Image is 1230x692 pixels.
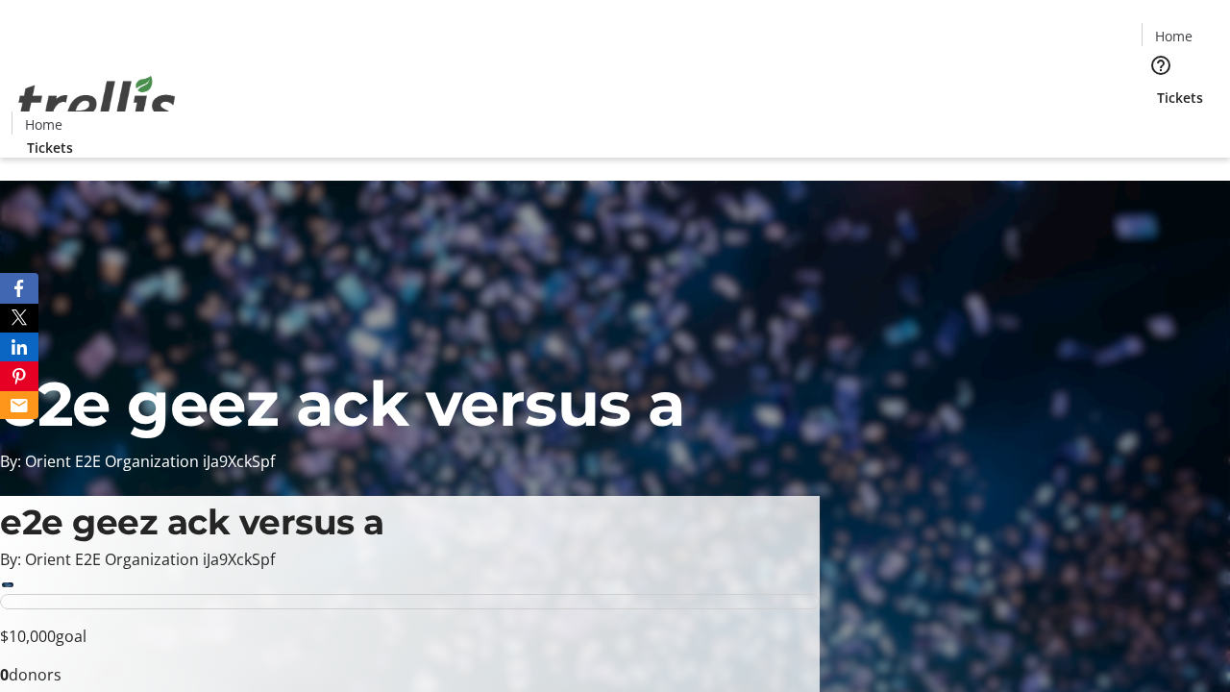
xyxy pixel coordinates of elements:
img: Orient E2E Organization iJa9XckSpf's Logo [12,55,183,151]
span: Tickets [1157,87,1203,108]
a: Home [1143,26,1204,46]
button: Cart [1142,108,1180,146]
span: Tickets [27,137,73,158]
span: Home [1155,26,1193,46]
a: Tickets [1142,87,1218,108]
button: Help [1142,46,1180,85]
a: Home [12,114,74,135]
span: Home [25,114,62,135]
a: Tickets [12,137,88,158]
